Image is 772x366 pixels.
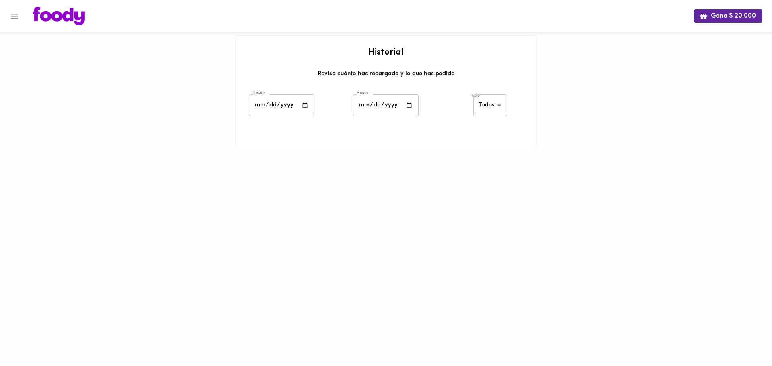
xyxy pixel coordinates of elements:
[244,70,528,84] div: Revisa cuánto has recargado y lo que has pedido
[725,319,764,358] iframe: Messagebird Livechat Widget
[473,94,507,117] div: Todos
[5,6,25,26] button: Menu
[244,48,528,57] h2: Historial
[694,9,762,22] button: Gana $ 20.000
[471,93,480,99] label: Tipo
[33,7,85,25] img: logo.png
[700,12,756,20] span: Gana $ 20.000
